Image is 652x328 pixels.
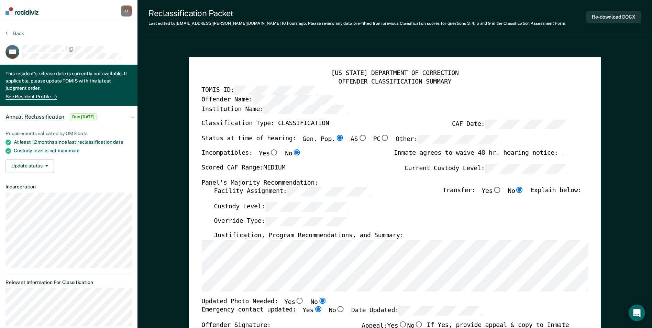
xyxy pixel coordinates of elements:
input: CAF Date: [485,120,569,129]
div: T T [121,6,132,17]
label: PC [373,135,389,144]
input: Yes [493,187,501,193]
input: Other: [418,135,502,144]
input: Date Updated: [399,306,483,316]
input: No [515,187,524,193]
label: Justification, Program Recommendations, and Summary: [214,232,404,240]
input: No [336,306,345,313]
div: Emergency contact updated: [201,306,483,321]
label: Classification Type: CLASSIFICATION [201,120,329,129]
input: Gen. Pop. [335,135,344,141]
div: Inmate agrees to waive 48 hr. hearing notice: __ [394,150,569,164]
div: Transfer: Explain below: [443,187,582,202]
button: Re-download DOCX [586,11,641,23]
div: Updated Photo Needed: [201,298,327,307]
label: No [310,298,327,307]
input: AS [358,135,367,141]
div: At least 12 months since last reclassification [14,139,132,145]
label: Yes [302,306,322,316]
label: TOMIS ID: [201,86,318,95]
input: Yes [398,321,407,328]
label: Gen. Pop. [302,135,344,144]
div: Open Intercom Messenger [629,305,645,321]
button: Back [5,30,24,36]
div: Reclassification Packet [148,8,566,18]
input: No [318,298,327,304]
label: No [285,150,301,158]
input: Facility Assignment: [287,187,371,196]
input: Yes [269,150,278,156]
div: Status at time of hearing: [201,135,502,150]
dt: Relevant Information For Classification [5,280,132,285]
label: Offender Name: [201,95,337,105]
span: Due [DATE] [70,113,97,120]
input: Override Type: [265,217,349,226]
input: Current Custody Level: [485,164,569,173]
span: Annual Reclassification [5,113,64,120]
label: No [329,306,345,316]
input: Institution Name: [263,105,347,114]
input: PC [380,135,389,141]
label: Override Type: [214,217,349,226]
div: This resident's release date is currently not available. If applicable, please update TOMIS with ... [5,70,132,93]
div: Requirements validated by OMS data [5,131,132,136]
input: TOMIS ID: [234,86,318,95]
label: Yes [259,150,279,158]
span: 16 hours ago [281,21,306,26]
label: No [508,187,524,196]
label: AS [351,135,367,144]
label: Institution Name: [201,105,347,114]
div: Incompatibles: [201,150,301,164]
label: Other: [396,135,502,144]
div: Panel's Majority Recommendation: [201,179,569,187]
input: Yes [313,306,322,313]
dt: Incarceration [5,184,132,190]
button: Update status [5,159,54,173]
input: No [414,321,423,328]
label: Yes [482,187,501,196]
input: No [292,150,301,156]
a: See Resident Profile [5,94,57,100]
label: Custody Level: [214,202,349,211]
label: Date Updated: [351,306,483,316]
button: TT [121,6,132,17]
img: Recidiviz [5,7,38,15]
label: Yes [284,298,304,307]
span: maximum [58,148,79,153]
div: [US_STATE] DEPARTMENT OF CORRECTION [201,69,588,78]
div: Last edited by [EMAIL_ADDRESS][PERSON_NAME][DOMAIN_NAME] . Please review any data pre-filled from... [148,21,566,26]
input: Offender Name: [252,95,336,105]
div: OFFENDER CLASSIFICATION SUMMARY [201,78,588,86]
label: Current Custody Level: [405,164,569,173]
label: Facility Assignment: [214,187,371,196]
input: Custody Level: [265,202,349,211]
label: CAF Date: [452,120,569,129]
label: Scored CAF Range: MEDIUM [201,164,285,173]
div: Custody level is not [14,148,132,154]
span: date [113,139,123,145]
input: Yes [295,298,304,304]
